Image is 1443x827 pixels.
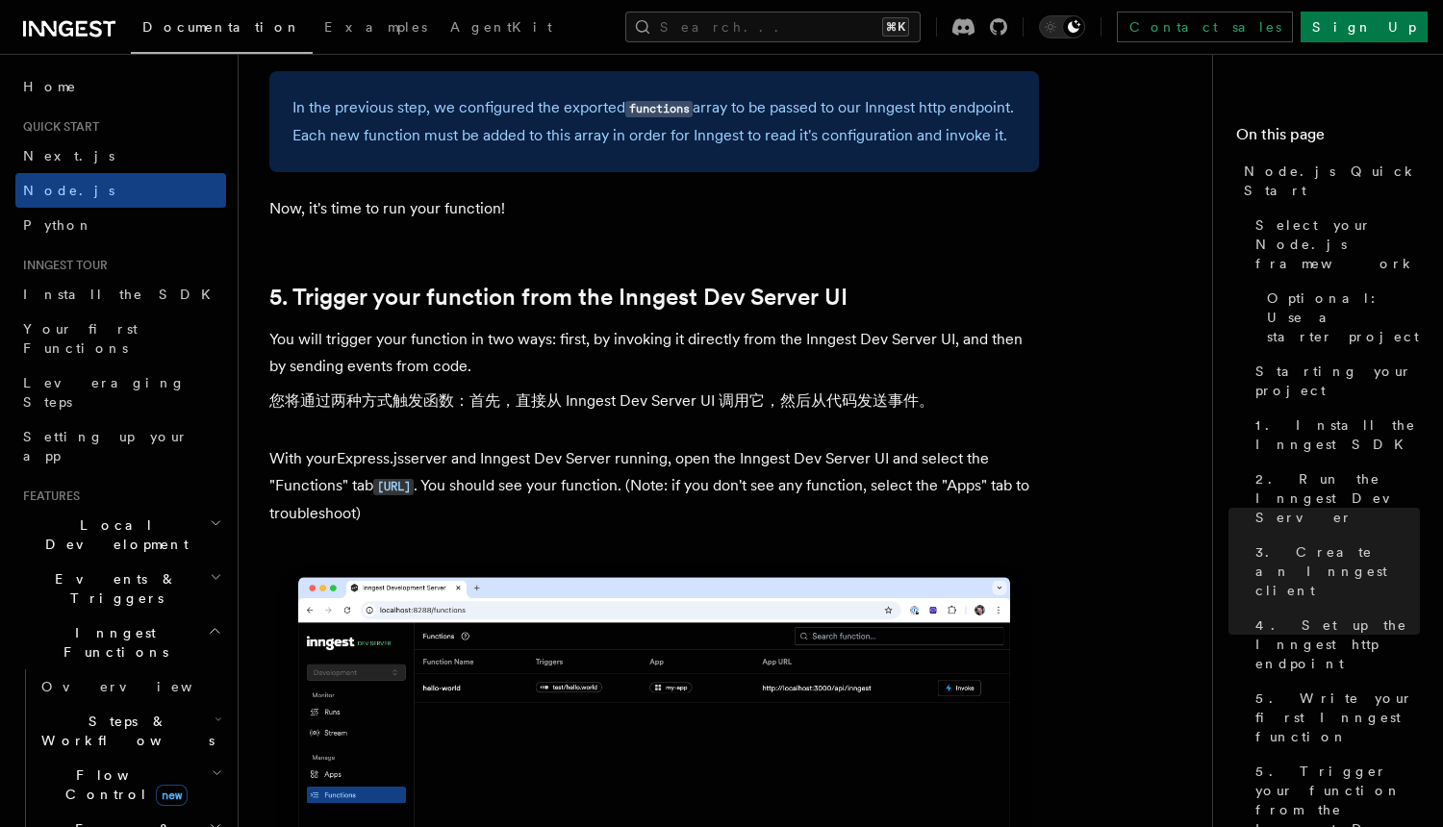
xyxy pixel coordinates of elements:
[23,217,93,233] span: Python
[313,6,439,52] a: Examples
[269,445,1039,527] p: With your Express.js server and Inngest Dev Server running, open the Inngest Dev Server UI and se...
[1248,535,1420,608] a: 3. Create an Inngest client
[142,19,301,35] span: Documentation
[1117,12,1293,42] a: Contact sales
[23,287,222,302] span: Install the SDK
[1255,362,1420,400] span: Starting your project
[625,12,921,42] button: Search...⌘K
[292,94,1016,149] p: In the previous step, we configured the exported array to be passed to our Inngest http endpoint....
[1255,615,1420,673] span: 4. Set up the Inngest http endpoint
[15,623,208,662] span: Inngest Functions
[1248,208,1420,281] a: Select your Node.js framework
[23,183,114,198] span: Node.js
[15,277,226,312] a: Install the SDK
[15,69,226,104] a: Home
[131,6,313,54] a: Documentation
[23,429,189,464] span: Setting up your app
[23,148,114,163] span: Next.js
[23,77,77,96] span: Home
[15,615,226,669] button: Inngest Functions
[15,365,226,419] a: Leveraging Steps
[156,785,188,806] span: new
[1248,462,1420,535] a: 2. Run the Inngest Dev Server
[34,704,226,758] button: Steps & Workflows
[269,391,934,410] font: 您将通过两种方式触发函数：首先，直接从 Inngest Dev Server UI 调用它，然后从代码发送事件。
[450,19,552,35] span: AgentKit
[1255,215,1420,273] span: Select your Node.js framework
[34,758,226,812] button: Flow Controlnew
[34,765,212,804] span: Flow Control
[34,712,215,750] span: Steps & Workflows
[882,17,909,37] kbd: ⌘K
[23,375,186,410] span: Leveraging Steps
[15,138,226,173] a: Next.js
[269,195,1039,222] p: Now, it's time to run your function!
[1236,154,1420,208] a: Node.js Quick Start
[34,669,226,704] a: Overview
[1255,415,1420,454] span: 1. Install the Inngest SDK
[15,508,226,562] button: Local Development
[15,258,108,273] span: Inngest tour
[15,208,226,242] a: Python
[15,119,99,135] span: Quick start
[41,679,240,694] span: Overview
[269,284,848,311] a: 5. Trigger your function from the Inngest Dev Server UI
[15,419,226,473] a: Setting up your app
[1244,162,1420,200] span: Node.js Quick Start
[1255,689,1420,746] span: 5. Write your first Inngest function
[15,173,226,208] a: Node.js
[1248,354,1420,408] a: Starting your project
[15,569,210,608] span: Events & Triggers
[15,489,80,504] span: Features
[15,562,226,615] button: Events & Triggers
[439,6,564,52] a: AgentKit
[373,476,414,494] a: [URL]
[324,19,427,35] span: Examples
[15,312,226,365] a: Your first Functions
[1039,15,1085,38] button: Toggle dark mode
[1248,608,1420,681] a: 4. Set up the Inngest http endpoint
[269,326,1039,422] p: You will trigger your function in two ways: first, by invoking it directly from the Inngest Dev S...
[1259,281,1420,354] a: Optional: Use a starter project
[1236,123,1420,154] h4: On this page
[1255,542,1420,600] span: 3. Create an Inngest client
[23,321,138,356] span: Your first Functions
[1248,408,1420,462] a: 1. Install the Inngest SDK
[15,515,210,554] span: Local Development
[1248,681,1420,754] a: 5. Write your first Inngest function
[373,479,414,495] code: [URL]
[1255,469,1420,527] span: 2. Run the Inngest Dev Server
[1267,288,1420,346] span: Optional: Use a starter project
[1301,12,1428,42] a: Sign Up
[625,101,693,117] code: functions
